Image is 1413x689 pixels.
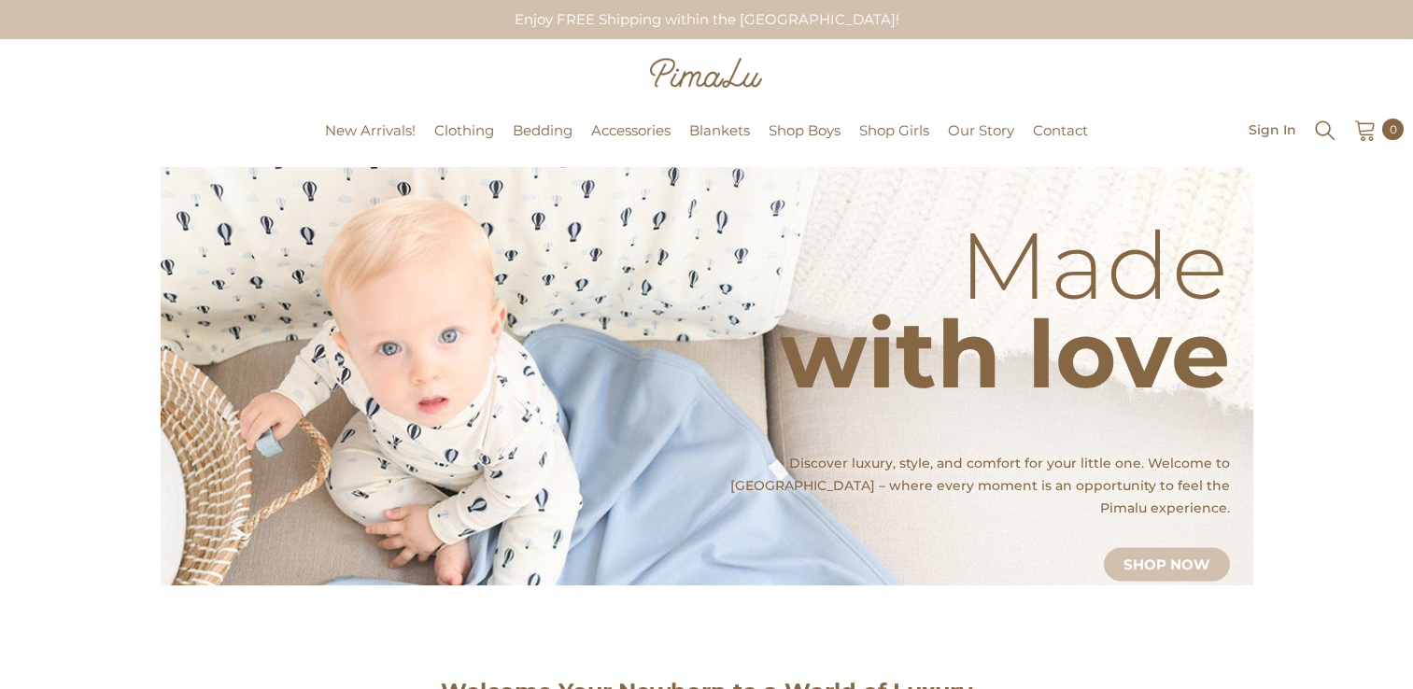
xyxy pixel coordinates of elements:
p: Made [780,260,1230,270]
span: Shop Boys [769,121,841,139]
a: Sign In [1249,122,1296,136]
a: Shop Boys [759,120,850,167]
span: Bedding [513,121,572,139]
p: Discover luxury, style, and comfort for your little one. Welcome to [GEOGRAPHIC_DATA] – where eve... [702,452,1230,519]
a: Pimalu [9,124,68,138]
span: Contact [1033,121,1088,139]
summary: Search [1313,117,1337,143]
span: 0 [1390,120,1397,140]
a: Blankets [680,120,759,167]
p: with love [780,349,1230,359]
a: New Arrivals! [316,120,425,167]
a: Clothing [425,120,503,167]
a: Shop Now [1104,548,1230,582]
span: Blankets [689,121,750,139]
span: Shop Girls [859,121,929,139]
span: Our Story [948,121,1014,139]
a: Our Story [939,120,1024,167]
div: Enjoy FREE Shipping within the [GEOGRAPHIC_DATA]! [499,2,914,37]
span: Accessories [591,121,671,139]
a: Contact [1024,120,1097,167]
a: Shop Girls [850,120,939,167]
span: New Arrivals! [325,121,416,139]
span: Clothing [434,121,494,139]
img: Pimalu [650,58,762,88]
a: Bedding [503,120,582,167]
a: Accessories [582,120,680,167]
span: Sign In [1249,123,1296,136]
